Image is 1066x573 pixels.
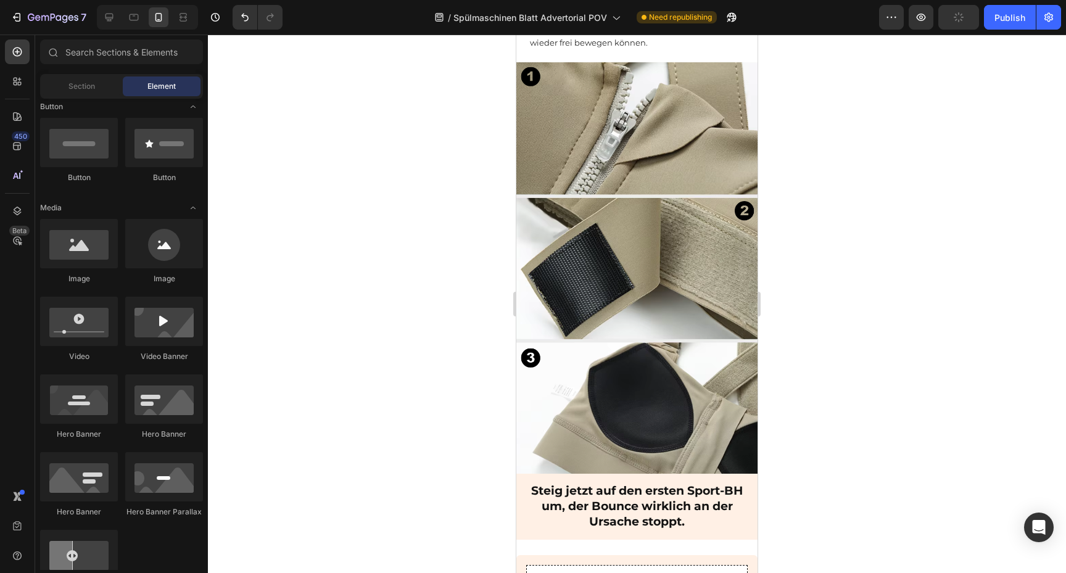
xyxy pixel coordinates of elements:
[453,11,607,24] span: Spülmaschinen Blatt Advertorial POV
[125,273,203,284] div: Image
[183,97,203,117] span: Toggle open
[125,351,203,362] div: Video Banner
[516,35,758,573] iframe: Design area
[1024,513,1054,542] div: Open Intercom Messenger
[40,351,118,362] div: Video
[9,226,30,236] div: Beta
[40,429,118,440] div: Hero Banner
[40,172,118,183] div: Button
[233,5,283,30] div: Undo/Redo
[40,202,62,213] span: Media
[125,429,203,440] div: Hero Banner
[40,101,63,112] span: Button
[68,81,95,92] span: Section
[147,81,176,92] span: Element
[40,506,118,517] div: Hero Banner
[183,198,203,218] span: Toggle open
[448,11,451,24] span: /
[649,12,712,23] span: Need republishing
[125,506,203,517] div: Hero Banner Parallax
[5,5,92,30] button: 7
[125,172,203,183] div: Button
[984,5,1036,30] button: Publish
[12,131,30,141] div: 450
[81,10,86,25] p: 7
[994,11,1025,24] div: Publish
[40,39,203,64] input: Search Sections & Elements
[40,273,118,284] div: Image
